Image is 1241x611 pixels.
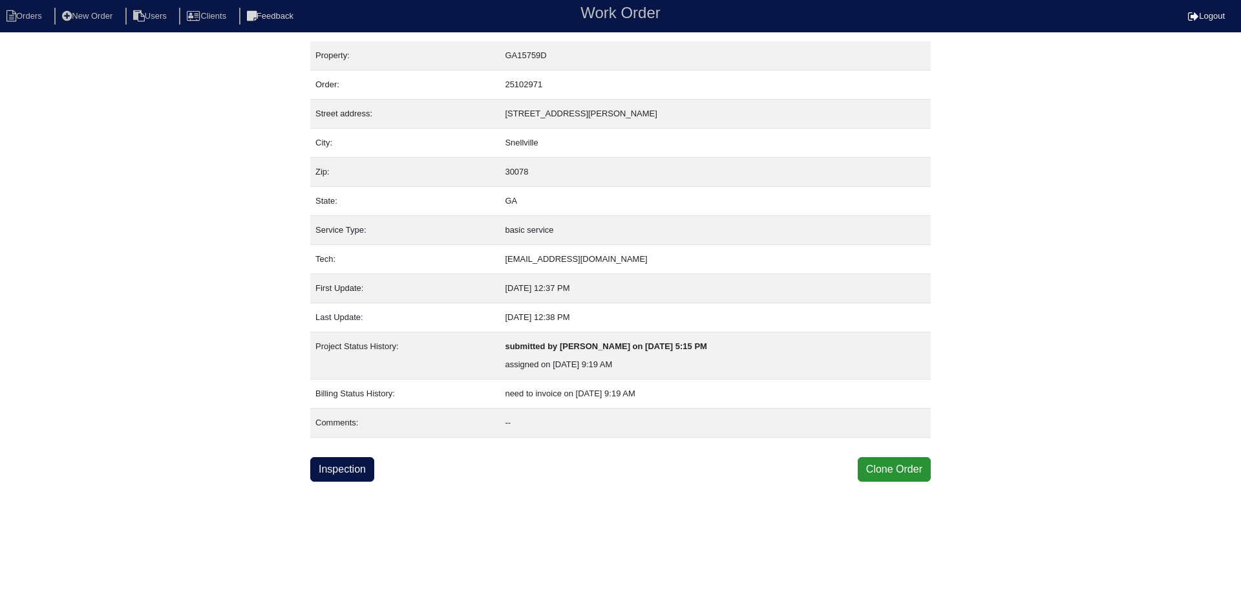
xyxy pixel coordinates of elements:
[125,11,177,21] a: Users
[310,129,500,158] td: City:
[310,332,500,380] td: Project Status History:
[310,216,500,245] td: Service Type:
[310,380,500,409] td: Billing Status History:
[500,274,931,303] td: [DATE] 12:37 PM
[500,303,931,332] td: [DATE] 12:38 PM
[500,216,931,245] td: basic service
[500,245,931,274] td: [EMAIL_ADDRESS][DOMAIN_NAME]
[310,409,500,438] td: Comments:
[310,70,500,100] td: Order:
[1188,11,1225,21] a: Logout
[500,187,931,216] td: GA
[500,70,931,100] td: 25102971
[310,41,500,70] td: Property:
[500,41,931,70] td: GA15759D
[179,8,237,25] li: Clients
[505,356,926,374] div: assigned on [DATE] 9:19 AM
[179,11,237,21] a: Clients
[239,8,304,25] li: Feedback
[858,457,931,482] button: Clone Order
[310,457,374,482] a: Inspection
[505,338,926,356] div: submitted by [PERSON_NAME] on [DATE] 5:15 PM
[310,303,500,332] td: Last Update:
[500,409,931,438] td: --
[310,274,500,303] td: First Update:
[310,158,500,187] td: Zip:
[500,100,931,129] td: [STREET_ADDRESS][PERSON_NAME]
[310,187,500,216] td: State:
[505,385,926,403] div: need to invoice on [DATE] 9:19 AM
[125,8,177,25] li: Users
[310,245,500,274] td: Tech:
[54,8,123,25] li: New Order
[54,11,123,21] a: New Order
[500,129,931,158] td: Snellville
[500,158,931,187] td: 30078
[310,100,500,129] td: Street address:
